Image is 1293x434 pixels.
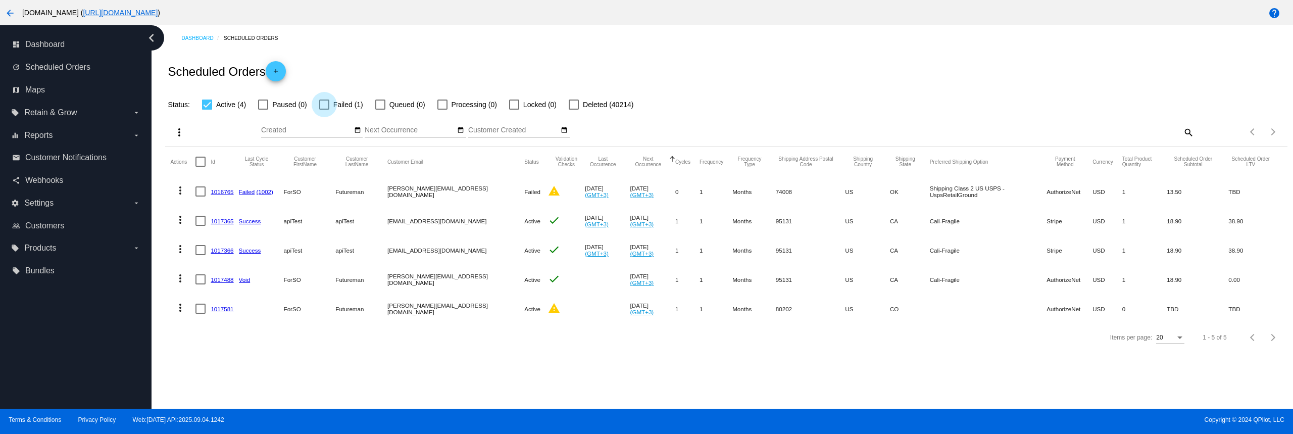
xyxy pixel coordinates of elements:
[261,126,352,134] input: Created
[168,101,190,109] span: Status:
[776,206,846,235] mat-cell: 95131
[4,7,16,19] mat-icon: arrow_back
[1167,156,1219,167] button: Change sorting for Subtotal
[585,191,609,198] a: (GMT+3)
[548,244,560,256] mat-icon: check
[132,199,140,207] i: arrow_drop_down
[700,159,723,165] button: Change sorting for Frequency
[11,109,19,117] i: local_offer
[11,131,19,139] i: equalizer
[1047,177,1092,206] mat-cell: AuthorizeNet
[776,265,846,294] mat-cell: 95131
[585,156,621,167] button: Change sorting for LastOccurrenceUtc
[25,176,63,185] span: Webhooks
[845,235,890,265] mat-cell: US
[630,309,654,315] a: (GMT+3)
[548,302,560,314] mat-icon: warning
[12,263,140,279] a: local_offer Bundles
[174,214,186,226] mat-icon: more_vert
[239,156,275,167] button: Change sorting for LastProcessingCycleId
[12,150,140,166] a: email Customer Notifications
[1167,206,1228,235] mat-cell: 18.90
[12,218,140,234] a: people_outline Customers
[930,159,988,165] button: Change sorting for PreferredShippingOption
[1047,235,1092,265] mat-cell: Stripe
[1268,7,1280,19] mat-icon: help
[211,188,233,195] a: 1016765
[239,276,251,283] a: Void
[890,265,930,294] mat-cell: CA
[1203,334,1226,341] div: 1 - 5 of 5
[1047,265,1092,294] mat-cell: AuthorizeNet
[12,154,20,162] i: email
[284,265,336,294] mat-cell: ForSO
[12,86,20,94] i: map
[1243,122,1263,142] button: Previous page
[732,294,776,323] mat-cell: Months
[845,294,890,323] mat-cell: US
[11,199,19,207] i: settings
[700,177,732,206] mat-cell: 1
[1092,265,1122,294] mat-cell: USD
[561,126,568,134] mat-icon: date_range
[170,147,195,177] mat-header-cell: Actions
[211,247,233,254] a: 1017366
[524,218,540,224] span: Active
[675,235,700,265] mat-cell: 1
[132,131,140,139] i: arrow_drop_down
[284,294,336,323] mat-cell: ForSO
[732,235,776,265] mat-cell: Months
[776,177,846,206] mat-cell: 74008
[585,206,630,235] mat-cell: [DATE]
[655,416,1284,423] span: Copyright © 2024 QPilot, LLC
[24,244,56,253] span: Products
[1122,147,1167,177] mat-header-cell: Total Product Quantity
[630,294,675,323] mat-cell: [DATE]
[930,206,1047,235] mat-cell: Cali-Fragile
[1122,177,1167,206] mat-cell: 1
[675,177,700,206] mat-cell: 0
[78,416,116,423] a: Privacy Policy
[675,159,690,165] button: Change sorting for Cycles
[524,276,540,283] span: Active
[22,9,160,17] span: [DOMAIN_NAME] ( )
[335,156,378,167] button: Change sorting for CustomerLastName
[630,177,675,206] mat-cell: [DATE]
[216,99,246,111] span: Active (4)
[630,221,654,227] a: (GMT+3)
[173,126,185,138] mat-icon: more_vert
[523,99,557,111] span: Locked (0)
[890,156,921,167] button: Change sorting for ShippingState
[24,131,53,140] span: Reports
[776,235,846,265] mat-cell: 95131
[845,265,890,294] mat-cell: US
[387,265,524,294] mat-cell: [PERSON_NAME][EMAIL_ADDRESS][DOMAIN_NAME]
[365,126,456,134] input: Next Occurrence
[585,221,609,227] a: (GMT+3)
[1122,206,1167,235] mat-cell: 1
[25,221,64,230] span: Customers
[284,156,327,167] button: Change sorting for CustomerFirstName
[143,30,160,46] i: chevron_left
[224,30,287,46] a: Scheduled Orders
[25,153,107,162] span: Customer Notifications
[1092,159,1113,165] button: Change sorting for CurrencyIso
[630,250,654,257] a: (GMT+3)
[457,126,464,134] mat-icon: date_range
[1228,265,1282,294] mat-cell: 0.00
[132,109,140,117] i: arrow_drop_down
[174,272,186,284] mat-icon: more_vert
[548,185,560,197] mat-icon: warning
[732,206,776,235] mat-cell: Months
[1228,235,1282,265] mat-cell: 38.90
[256,188,273,195] a: (1002)
[1092,235,1122,265] mat-cell: USD
[1243,327,1263,348] button: Previous page
[211,218,233,224] a: 1017365
[1092,177,1122,206] mat-cell: USD
[1228,177,1282,206] mat-cell: TBD
[387,159,423,165] button: Change sorting for CustomerEmail
[776,156,836,167] button: Change sorting for ShippingPostcode
[174,302,186,314] mat-icon: more_vert
[890,177,930,206] mat-cell: OK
